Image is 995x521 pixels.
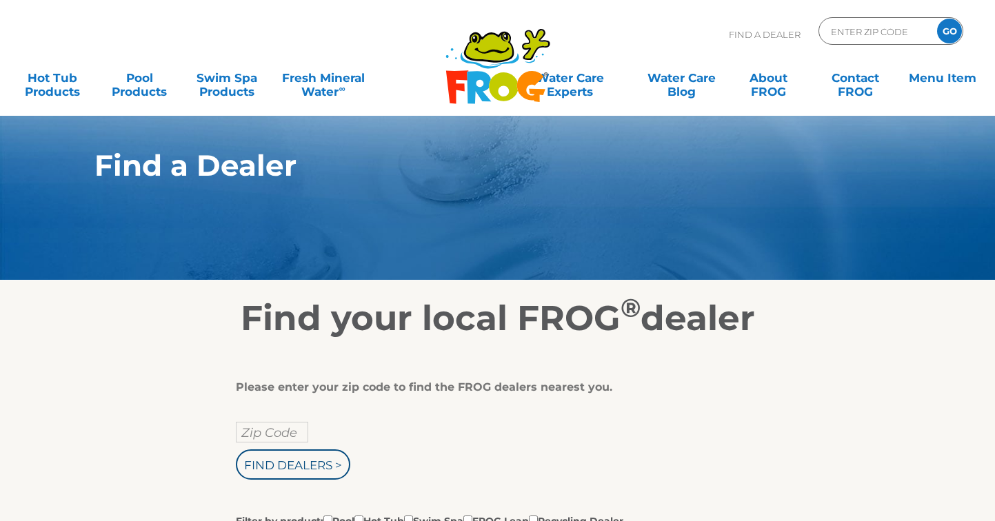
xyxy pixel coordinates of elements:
[904,64,981,92] a: Menu Item
[14,64,91,92] a: Hot TubProducts
[730,64,807,92] a: AboutFROG
[101,64,178,92] a: PoolProducts
[236,449,350,480] input: Find Dealers >
[830,21,923,41] input: Zip Code Form
[621,292,641,323] sup: ®
[937,19,962,43] input: GO
[729,17,801,52] p: Find A Dealer
[507,64,633,92] a: Water CareExperts
[643,64,720,92] a: Water CareBlog
[236,380,750,394] div: Please enter your zip code to find the FROG dealers nearest you.
[275,64,372,92] a: Fresh MineralWater∞
[74,298,922,339] h2: Find your local FROG dealer
[339,83,345,94] sup: ∞
[816,64,894,92] a: ContactFROG
[94,149,837,182] h1: Find a Dealer
[188,64,265,92] a: Swim SpaProducts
